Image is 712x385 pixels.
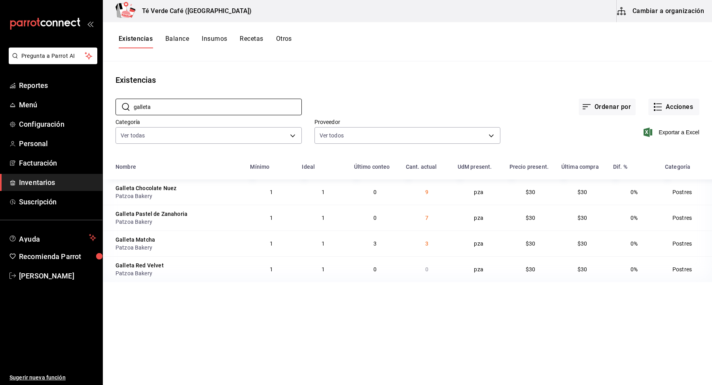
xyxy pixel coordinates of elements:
input: Buscar nombre de insumo [134,99,302,115]
div: navigation tabs [119,35,292,48]
span: $30 [578,215,587,221]
span: $30 [526,215,535,221]
button: Balance [165,35,189,48]
div: Nombre [116,164,136,170]
td: Postres [660,231,712,256]
span: $30 [526,240,535,247]
span: 1 [270,266,273,273]
span: Ver todos [320,132,344,139]
div: Galleta Matcha [116,236,155,244]
span: Personal [19,138,96,149]
td: Postres [660,179,712,205]
div: Categoría [665,164,690,170]
label: Proveedor [314,119,501,125]
span: Inventarios [19,177,96,188]
div: Último conteo [354,164,390,170]
div: Galleta Pastel de Zanahoria [116,210,187,218]
span: 3 [425,240,428,247]
span: Sugerir nueva función [9,374,96,382]
button: Insumos [202,35,227,48]
button: Otros [276,35,292,48]
span: $30 [578,266,587,273]
span: 1 [322,240,325,247]
span: Ver todas [121,132,145,139]
span: Configuración [19,119,96,130]
span: 0 [373,215,377,221]
div: Última compra [561,164,599,170]
span: 0% [631,266,638,273]
div: Patzoa Bakery [116,192,240,200]
span: 0 [373,266,377,273]
button: Pregunta a Parrot AI [9,48,97,64]
span: 1 [270,189,273,195]
span: 1 [270,215,273,221]
td: Postres [660,256,712,282]
button: Exportar a Excel [645,128,699,137]
button: Ordenar por [579,99,636,115]
span: $30 [526,189,535,195]
div: Precio present. [509,164,549,170]
td: pza [453,179,505,205]
span: 1 [322,266,325,273]
a: Pregunta a Parrot AI [6,57,97,66]
td: pza [453,256,505,282]
div: UdM present. [458,164,492,170]
button: open_drawer_menu [87,21,93,27]
span: Menú [19,99,96,110]
div: Patzoa Bakery [116,269,240,277]
td: pza [453,205,505,231]
span: $30 [578,189,587,195]
span: Suscripción [19,196,96,207]
div: Galleta Red Velvet [116,261,164,269]
span: Ayuda [19,233,86,242]
button: Existencias [119,35,153,48]
td: pza [453,231,505,256]
span: 0% [631,215,638,221]
span: 0% [631,189,638,195]
h3: Té Verde Café ([GEOGRAPHIC_DATA]) [136,6,252,16]
span: 1 [322,189,325,195]
span: $30 [578,240,587,247]
span: Recomienda Parrot [19,251,96,262]
span: $30 [526,266,535,273]
span: Pregunta a Parrot AI [21,52,85,60]
div: Galleta Chocolate Nuez [116,184,176,192]
div: Patzoa Bakery [116,244,240,252]
span: 1 [270,240,273,247]
span: Reportes [19,80,96,91]
label: Categoría [116,119,302,125]
span: 9 [425,189,428,195]
span: 0 [373,189,377,195]
button: Recetas [240,35,263,48]
span: 3 [373,240,377,247]
span: 0 [425,266,428,273]
span: Facturación [19,158,96,168]
div: Dif. % [613,164,627,170]
button: Acciones [648,99,699,115]
span: 0% [631,240,638,247]
div: Mínimo [250,164,269,170]
div: Ideal [302,164,315,170]
div: Patzoa Bakery [116,218,240,226]
div: Existencias [116,74,156,86]
span: 1 [322,215,325,221]
div: Cant. actual [406,164,437,170]
span: 7 [425,215,428,221]
span: [PERSON_NAME] [19,271,96,281]
td: Postres [660,205,712,231]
